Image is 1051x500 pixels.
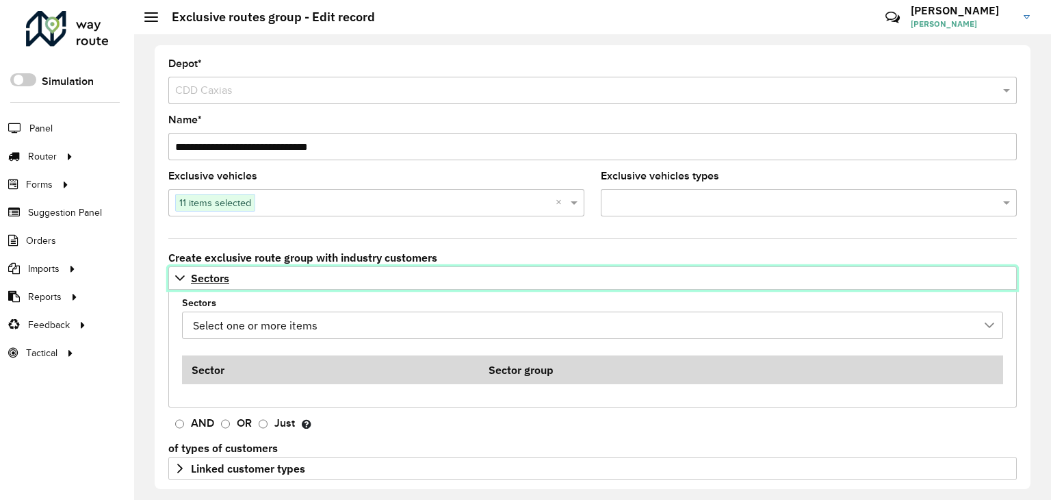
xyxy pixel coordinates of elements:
[28,262,60,276] span: Imports
[168,55,202,72] label: Depot
[168,112,202,128] label: Name
[188,312,322,338] div: Select one or more items
[168,266,1017,290] a: Sectors
[182,296,1003,310] label: Sectors
[480,355,962,384] th: Sector group
[28,149,57,164] span: Router
[28,290,62,304] span: Reports
[274,415,295,433] label: Just
[168,249,437,266] label: Create exclusive route group with industry customers
[302,418,311,429] em: AND: 'The exclusive route will be created only with customers of the selected types that are with...
[26,346,57,360] span: Tactical
[176,195,255,211] span: 11 items selected
[168,440,278,456] label: of types of customers
[182,355,480,384] th: Sector
[26,177,53,192] span: Forms
[42,73,94,90] label: Simulation
[237,415,252,433] label: OR
[601,168,719,184] label: Exclusive vehicles types
[911,18,1013,30] span: [PERSON_NAME]
[191,273,229,284] span: Sectors
[158,10,375,25] h2: Exclusive routes group - Edit record
[911,4,1013,17] h3: [PERSON_NAME]
[26,234,56,248] span: Orders
[168,457,1017,480] a: Linked customer types
[168,168,257,184] label: Exclusive vehicles
[28,318,70,332] span: Feedback
[29,121,53,136] span: Panel
[168,290,1017,408] div: Sectors
[556,195,567,211] span: Clear all
[878,3,907,32] a: Quick Contact
[28,205,102,220] span: Suggestion Panel
[191,415,214,433] label: AND
[191,463,305,474] span: Linked customer types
